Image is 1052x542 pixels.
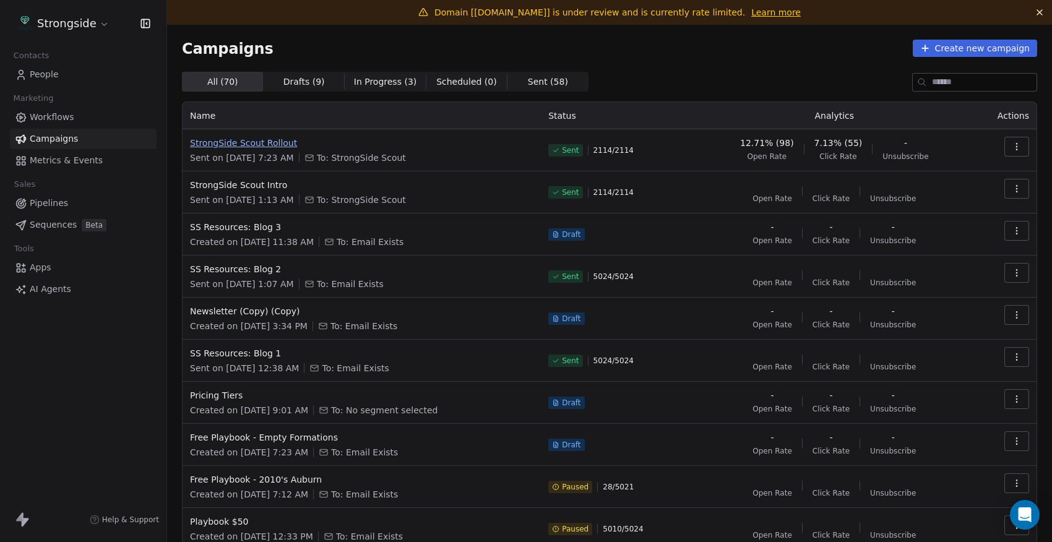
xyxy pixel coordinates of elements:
[771,389,774,402] span: -
[9,175,41,194] span: Sales
[182,40,274,57] span: Campaigns
[603,524,643,534] span: 5010 / 5024
[30,154,103,167] span: Metrics & Events
[190,389,533,402] span: Pricing Tiers
[904,137,907,149] span: -
[190,278,294,290] span: Sent on [DATE] 1:07 AM
[593,187,634,197] span: 2114 / 2114
[813,362,850,372] span: Click Rate
[813,446,850,456] span: Click Rate
[317,194,406,206] span: To: StrongSide Scout
[190,446,308,458] span: Created on [DATE] 7:23 AM
[747,152,787,161] span: Open Rate
[190,431,533,444] span: Free Playbook - Empty Formations
[593,356,634,366] span: 5024 / 5024
[562,187,579,197] span: Sent
[10,193,157,213] a: Pipelines
[882,152,928,161] span: Unsubscribe
[30,111,74,124] span: Workflows
[562,356,579,366] span: Sent
[8,46,54,65] span: Contacts
[593,272,634,282] span: 5024 / 5024
[190,194,294,206] span: Sent on [DATE] 1:13 AM
[354,75,417,88] span: In Progress ( 3 )
[813,236,850,246] span: Click Rate
[15,13,112,34] button: Strongside
[771,431,774,444] span: -
[913,40,1037,57] button: Create new campaign
[819,152,856,161] span: Click Rate
[10,107,157,127] a: Workflows
[30,197,68,210] span: Pipelines
[892,431,895,444] span: -
[562,230,580,239] span: Draft
[870,446,916,456] span: Unsubscribe
[37,15,97,32] span: Strongside
[892,389,895,402] span: -
[870,488,916,498] span: Unsubscribe
[870,320,916,330] span: Unsubscribe
[30,68,59,81] span: People
[813,530,850,540] span: Click Rate
[190,404,308,416] span: Created on [DATE] 9:01 AM
[1010,500,1040,530] div: Open Intercom Messenger
[752,446,792,456] span: Open Rate
[30,132,78,145] span: Campaigns
[752,320,792,330] span: Open Rate
[562,482,589,492] span: Paused
[562,398,580,408] span: Draft
[870,278,916,288] span: Unsubscribe
[331,488,398,501] span: To: Email Exists
[562,272,579,282] span: Sent
[829,431,832,444] span: -
[892,221,895,233] span: -
[190,221,533,233] span: SS Resources: Blog 3
[752,404,792,414] span: Open Rate
[330,320,397,332] span: To: Email Exists
[190,263,533,275] span: SS Resources: Blog 2
[331,446,398,458] span: To: Email Exists
[541,102,696,129] th: Status
[10,129,157,149] a: Campaigns
[183,102,541,129] th: Name
[10,150,157,171] a: Metrics & Events
[813,404,850,414] span: Click Rate
[771,221,774,233] span: -
[870,362,916,372] span: Unsubscribe
[190,179,533,191] span: StrongSide Scout Intro
[752,488,792,498] span: Open Rate
[30,218,77,231] span: Sequences
[10,257,157,278] a: Apps
[752,362,792,372] span: Open Rate
[190,488,308,501] span: Created on [DATE] 7:12 AM
[813,278,850,288] span: Click Rate
[829,221,832,233] span: -
[562,524,589,534] span: Paused
[317,152,406,164] span: To: StrongSide Scout
[283,75,325,88] span: Drafts ( 9 )
[190,515,533,528] span: Playbook $50
[30,283,71,296] span: AI Agents
[562,145,579,155] span: Sent
[190,137,533,149] span: StrongSide Scout Rollout
[813,488,850,498] span: Click Rate
[771,305,774,317] span: -
[82,219,106,231] span: Beta
[752,236,792,246] span: Open Rate
[814,137,863,149] span: 7.13% (55)
[190,305,533,317] span: Newsletter (Copy) (Copy)
[10,279,157,299] a: AI Agents
[870,530,916,540] span: Unsubscribe
[829,305,832,317] span: -
[317,278,384,290] span: To: Email Exists
[870,236,916,246] span: Unsubscribe
[9,239,39,258] span: Tools
[331,404,438,416] span: To: No segment selected
[10,215,157,235] a: SequencesBeta
[752,278,792,288] span: Open Rate
[892,305,895,317] span: -
[190,362,299,374] span: Sent on [DATE] 12:38 AM
[190,152,294,164] span: Sent on [DATE] 7:23 AM
[813,320,850,330] span: Click Rate
[870,194,916,204] span: Unsubscribe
